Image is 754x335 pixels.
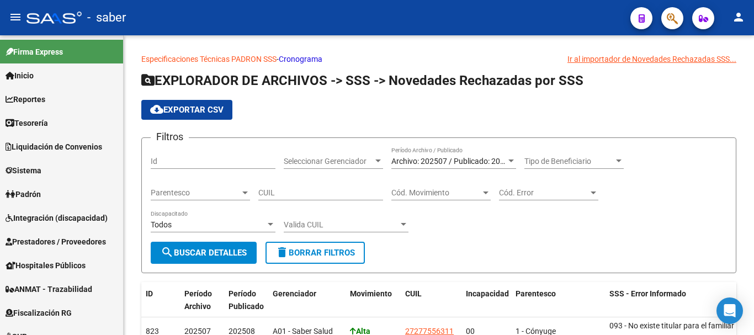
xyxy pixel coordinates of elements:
span: Firma Express [6,46,63,58]
button: Buscar Detalles [151,242,257,264]
datatable-header-cell: Período Publicado [224,282,268,318]
a: Cronograma [279,55,322,63]
span: Valida CUIL [284,220,399,230]
datatable-header-cell: Gerenciador [268,282,346,318]
span: Liquidación de Convenios [6,141,102,153]
span: Parentesco [516,289,556,298]
span: Cód. Error [499,188,588,198]
span: Seleccionar Gerenciador [284,157,373,166]
span: Movimiento [350,289,392,298]
span: Parentesco [151,188,240,198]
span: Exportar CSV [150,105,224,115]
span: Período Archivo [184,289,212,311]
datatable-header-cell: Parentesco [511,282,605,318]
span: Buscar Detalles [161,248,247,258]
button: Borrar Filtros [266,242,365,264]
datatable-header-cell: Período Archivo [180,282,224,318]
span: Prestadores / Proveedores [6,236,106,248]
mat-icon: person [732,10,745,24]
span: Tesorería [6,117,48,129]
span: ID [146,289,153,298]
datatable-header-cell: SSS - Error Informado [605,282,743,318]
span: Integración (discapacidad) [6,212,108,224]
mat-icon: menu [9,10,22,24]
span: Todos [151,220,172,229]
span: CUIL [405,289,422,298]
span: Fiscalización RG [6,307,72,319]
span: Hospitales Públicos [6,259,86,272]
div: Ir al importador de Novedades Rechazadas SSS... [567,53,736,65]
span: SSS - Error Informado [609,289,686,298]
span: Gerenciador [273,289,316,298]
datatable-header-cell: ID [141,282,180,318]
button: Exportar CSV [141,100,232,120]
datatable-header-cell: Movimiento [346,282,401,318]
mat-icon: cloud_download [150,103,163,116]
span: EXPLORADOR DE ARCHIVOS -> SSS -> Novedades Rechazadas por SSS [141,73,583,88]
p: - [141,53,736,65]
span: Borrar Filtros [275,248,355,258]
h3: Filtros [151,129,189,145]
span: Padrón [6,188,41,200]
span: Cód. Movimiento [391,188,481,198]
span: Sistema [6,164,41,177]
a: Especificaciones Técnicas PADRON SSS [141,55,277,63]
datatable-header-cell: Incapacidad [461,282,511,318]
mat-icon: delete [275,246,289,259]
span: Incapacidad [466,289,509,298]
span: Archivo: 202507 / Publicado: 202508 [391,157,518,166]
span: Inicio [6,70,34,82]
span: - saber [87,6,126,30]
span: ANMAT - Trazabilidad [6,283,92,295]
datatable-header-cell: CUIL [401,282,461,318]
span: Período Publicado [229,289,264,311]
span: Reportes [6,93,45,105]
span: Tipo de Beneficiario [524,157,614,166]
mat-icon: search [161,246,174,259]
div: Open Intercom Messenger [716,297,743,324]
